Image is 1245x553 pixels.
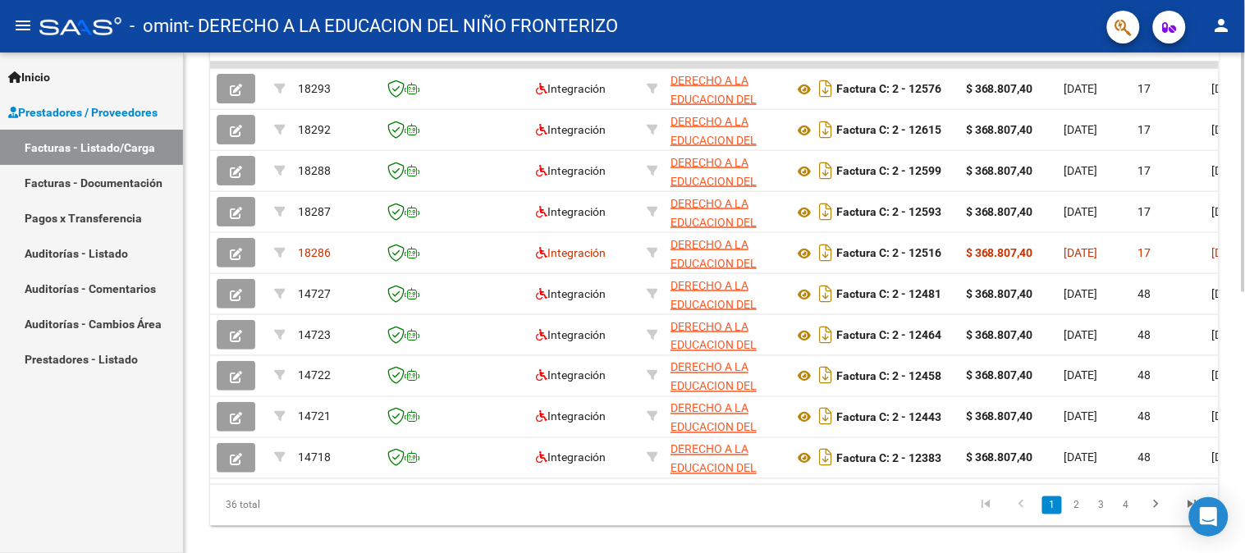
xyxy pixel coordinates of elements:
[815,445,836,471] i: Descargar documento
[836,206,941,219] strong: Factura C: 2 - 12593
[966,369,1033,382] strong: $ 368.807,40
[671,112,780,147] div: 30678688092
[1138,451,1151,464] span: 48
[671,115,770,166] span: DERECHO A LA EDUCACION DEL NIÑO FRONTERIZO
[536,246,606,259] span: Integración
[298,246,331,259] span: 18286
[671,194,780,229] div: 30678688092
[1138,82,1151,95] span: 17
[536,123,606,136] span: Integración
[1114,491,1138,519] li: page 4
[671,441,780,475] div: 30678688092
[966,164,1033,177] strong: $ 368.807,40
[836,288,941,301] strong: Factura C: 2 - 12481
[671,402,770,453] span: DERECHO A LA EDUCACION DEL NIÑO FRONTERIZO
[1006,496,1037,514] a: go to previous page
[836,329,941,342] strong: Factura C: 2 - 12464
[671,156,770,207] span: DERECHO A LA EDUCACION DEL NIÑO FRONTERIZO
[298,82,331,95] span: 18293
[298,369,331,382] span: 14722
[671,279,770,330] span: DERECHO A LA EDUCACION DEL NIÑO FRONTERIZO
[13,16,33,35] mat-icon: menu
[536,205,606,218] span: Integración
[1138,123,1151,136] span: 17
[1138,246,1151,259] span: 17
[1138,287,1151,300] span: 48
[671,153,780,188] div: 30678688092
[1064,287,1098,300] span: [DATE]
[536,410,606,423] span: Integración
[1116,496,1136,514] a: 4
[815,240,836,266] i: Descargar documento
[966,82,1033,95] strong: $ 368.807,40
[671,276,780,311] div: 30678688092
[815,404,836,430] i: Descargar documento
[1141,496,1172,514] a: go to next page
[966,451,1033,464] strong: $ 368.807,40
[189,8,618,44] span: - DERECHO A LA EDUCACION DEL NIÑO FRONTERIZO
[536,328,606,341] span: Integración
[815,281,836,307] i: Descargar documento
[536,287,606,300] span: Integración
[298,328,331,341] span: 14723
[536,82,606,95] span: Integración
[8,103,158,121] span: Prestadores / Proveedores
[671,443,770,494] span: DERECHO A LA EDUCACION DEL NIÑO FRONTERIZO
[1040,491,1064,519] li: page 1
[298,451,331,464] span: 14718
[298,205,331,218] span: 18287
[130,8,189,44] span: - omint
[836,124,941,137] strong: Factura C: 2 - 12615
[536,369,606,382] span: Integración
[815,75,836,102] i: Descargar documento
[1138,164,1151,177] span: 17
[1138,328,1151,341] span: 48
[671,359,780,393] div: 30678688092
[970,496,1001,514] a: go to first page
[836,165,941,178] strong: Factura C: 2 - 12599
[1064,491,1089,519] li: page 2
[1042,496,1062,514] a: 1
[1064,410,1098,423] span: [DATE]
[671,361,770,412] span: DERECHO A LA EDUCACION DEL NIÑO FRONTERIZO
[1064,451,1098,464] span: [DATE]
[298,287,331,300] span: 14727
[966,246,1033,259] strong: $ 368.807,40
[536,164,606,177] span: Integración
[815,158,836,184] i: Descargar documento
[298,164,331,177] span: 18288
[966,123,1033,136] strong: $ 368.807,40
[1067,496,1087,514] a: 2
[1089,491,1114,519] li: page 3
[671,318,780,352] div: 30678688092
[671,400,780,434] div: 30678688092
[815,363,836,389] i: Descargar documento
[815,117,836,143] i: Descargar documento
[966,205,1033,218] strong: $ 368.807,40
[1138,205,1151,218] span: 17
[298,410,331,423] span: 14721
[966,328,1033,341] strong: $ 368.807,40
[1064,369,1098,382] span: [DATE]
[1064,205,1098,218] span: [DATE]
[1189,497,1229,537] div: Open Intercom Messenger
[1212,16,1232,35] mat-icon: person
[671,71,780,106] div: 30678688092
[536,451,606,464] span: Integración
[836,370,941,383] strong: Factura C: 2 - 12458
[836,452,941,465] strong: Factura C: 2 - 12383
[1064,82,1098,95] span: [DATE]
[1092,496,1111,514] a: 3
[210,485,409,526] div: 36 total
[836,83,941,96] strong: Factura C: 2 - 12576
[815,322,836,348] i: Descargar documento
[966,410,1033,423] strong: $ 368.807,40
[966,287,1033,300] strong: $ 368.807,40
[836,247,941,260] strong: Factura C: 2 - 12516
[1064,123,1098,136] span: [DATE]
[1177,496,1208,514] a: go to last page
[1064,246,1098,259] span: [DATE]
[671,235,780,270] div: 30678688092
[671,238,770,289] span: DERECHO A LA EDUCACION DEL NIÑO FRONTERIZO
[298,123,331,136] span: 18292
